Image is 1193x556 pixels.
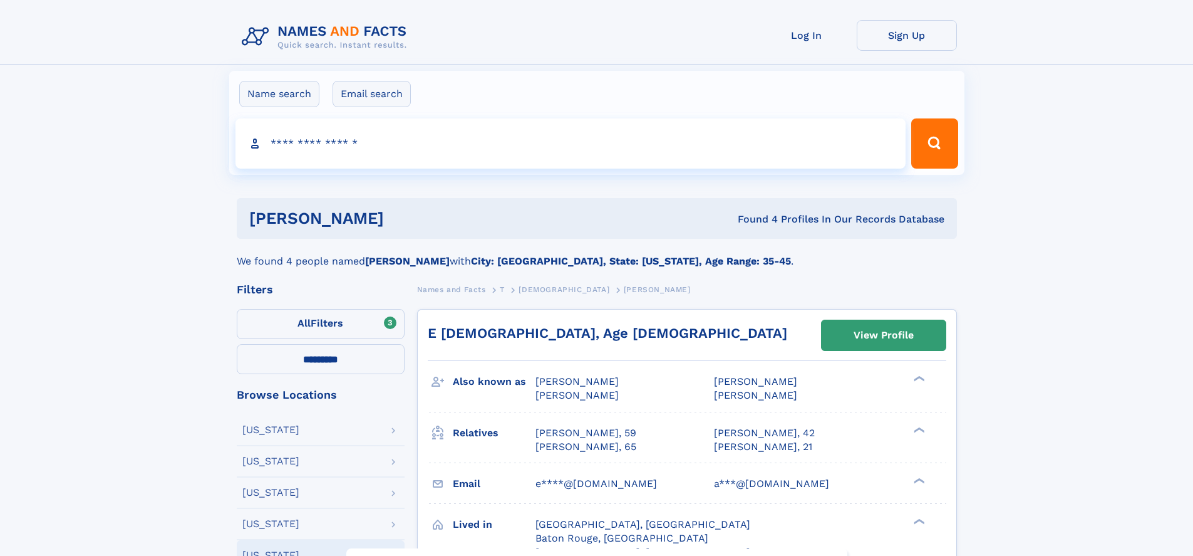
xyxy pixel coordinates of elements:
[911,476,926,485] div: ❯
[242,488,299,498] div: [US_STATE]
[911,375,926,383] div: ❯
[624,285,691,294] span: [PERSON_NAME]
[500,285,505,294] span: T
[535,440,636,454] a: [PERSON_NAME], 65
[365,255,450,267] b: [PERSON_NAME]
[714,389,797,401] span: [PERSON_NAME]
[535,532,708,544] span: Baton Rouge, [GEOGRAPHIC_DATA]
[535,389,619,401] span: [PERSON_NAME]
[911,426,926,434] div: ❯
[560,212,944,226] div: Found 4 Profiles In Our Records Database
[535,426,636,440] a: [PERSON_NAME], 59
[714,478,829,490] span: a***@[DOMAIN_NAME]
[237,284,405,295] div: Filters
[822,320,946,350] a: View Profile
[714,426,815,440] a: [PERSON_NAME], 42
[237,20,417,54] img: Logo Names and Facts
[453,473,535,495] h3: Email
[453,371,535,392] h3: Also known as
[428,325,787,341] a: E [DEMOGRAPHIC_DATA], Age [DEMOGRAPHIC_DATA]
[714,440,812,454] a: [PERSON_NAME], 21
[453,422,535,444] h3: Relatives
[237,239,957,269] div: We found 4 people named with .
[535,375,619,387] span: [PERSON_NAME]
[500,281,505,297] a: T
[911,517,926,525] div: ❯
[911,118,958,169] button: Search Button
[453,514,535,535] h3: Lived in
[242,519,299,529] div: [US_STATE]
[249,211,561,226] h1: [PERSON_NAME]
[235,118,906,169] input: search input
[757,20,857,51] a: Log In
[854,321,914,350] div: View Profile
[297,317,311,329] span: All
[519,281,609,297] a: [DEMOGRAPHIC_DATA]
[519,285,609,294] span: [DEMOGRAPHIC_DATA]
[535,518,750,530] span: [GEOGRAPHIC_DATA], [GEOGRAPHIC_DATA]
[333,81,411,107] label: Email search
[239,81,319,107] label: Name search
[242,456,299,466] div: [US_STATE]
[471,255,791,267] b: City: [GEOGRAPHIC_DATA], State: [US_STATE], Age Range: 35-45
[857,20,957,51] a: Sign Up
[417,281,486,297] a: Names and Facts
[714,375,797,387] span: [PERSON_NAME]
[237,389,405,401] div: Browse Locations
[242,425,299,435] div: [US_STATE]
[237,309,405,339] label: Filters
